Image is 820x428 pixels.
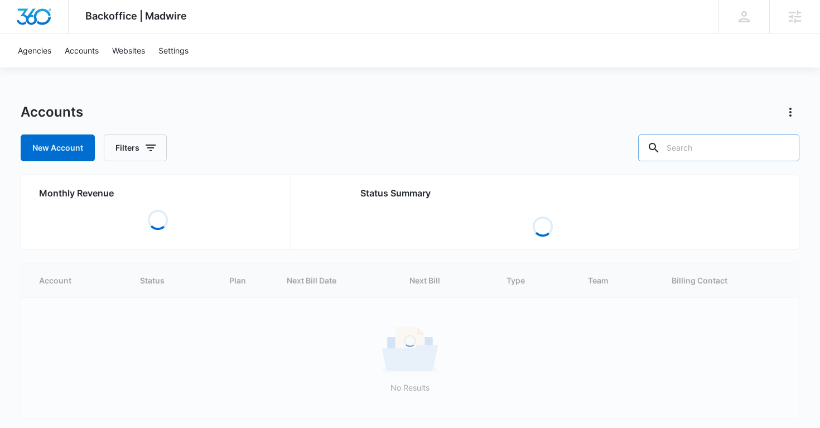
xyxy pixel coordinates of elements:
[21,134,95,161] a: New Account
[782,103,799,121] button: Actions
[39,186,277,200] h2: Monthly Revenue
[58,33,105,68] a: Accounts
[11,33,58,68] a: Agencies
[105,33,152,68] a: Websites
[152,33,195,68] a: Settings
[638,134,799,161] input: Search
[360,186,725,200] h2: Status Summary
[21,104,83,121] h1: Accounts
[104,134,167,161] button: Filters
[85,10,187,22] span: Backoffice | Madwire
